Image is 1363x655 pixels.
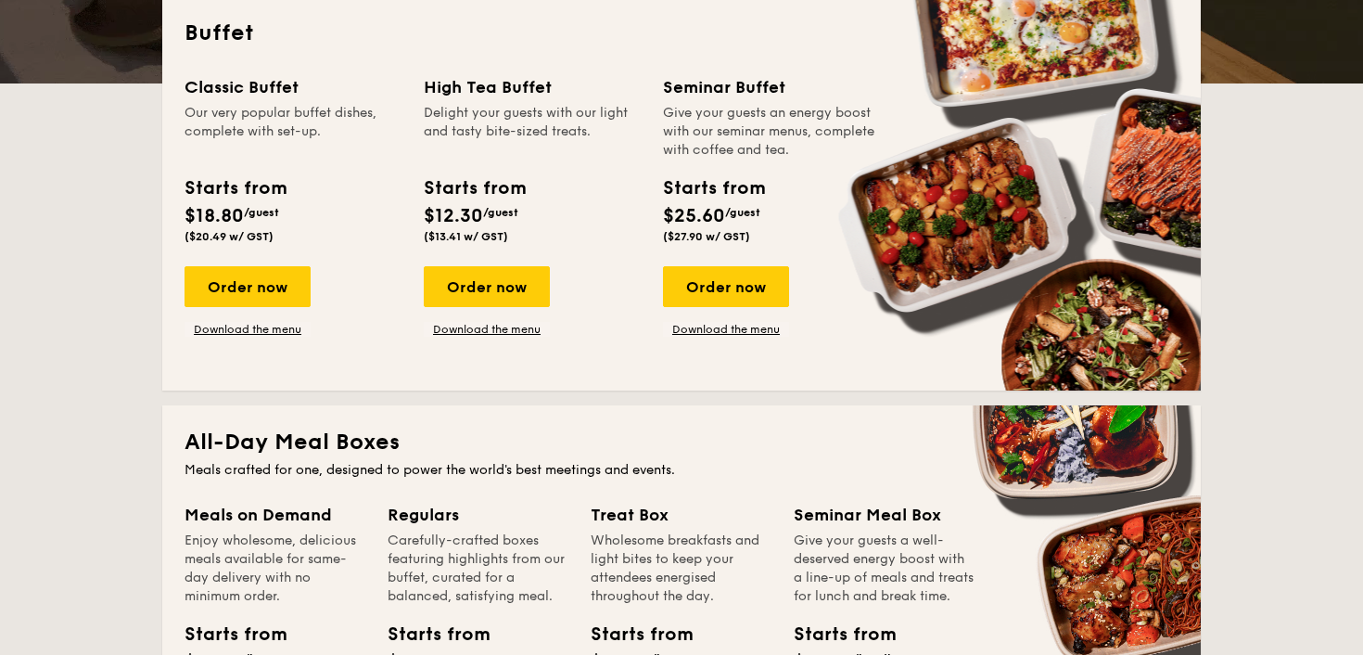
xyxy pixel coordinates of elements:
[483,206,518,219] span: /guest
[424,230,508,243] span: ($13.41 w/ GST)
[424,104,641,160] div: Delight your guests with our light and tasty bite-sized treats.
[663,104,880,160] div: Give your guests an energy boost with our seminar menus, complete with coffee and tea.
[794,502,974,528] div: Seminar Meal Box
[185,104,401,160] div: Our very popular buffet dishes, complete with set-up.
[663,174,764,202] div: Starts from
[185,174,286,202] div: Starts from
[388,532,568,606] div: Carefully-crafted boxes featuring highlights from our buffet, curated for a balanced, satisfying ...
[185,532,365,606] div: Enjoy wholesome, delicious meals available for same-day delivery with no minimum order.
[185,621,268,649] div: Starts from
[185,428,1178,457] h2: All-Day Meal Boxes
[185,19,1178,48] h2: Buffet
[663,266,789,307] div: Order now
[794,621,877,649] div: Starts from
[663,205,725,227] span: $25.60
[663,322,789,337] a: Download the menu
[424,174,525,202] div: Starts from
[591,532,771,606] div: Wholesome breakfasts and light bites to keep your attendees energised throughout the day.
[244,206,279,219] span: /guest
[185,461,1178,480] div: Meals crafted for one, designed to power the world's best meetings and events.
[725,206,760,219] span: /guest
[185,230,274,243] span: ($20.49 w/ GST)
[185,205,244,227] span: $18.80
[663,74,880,100] div: Seminar Buffet
[794,532,974,606] div: Give your guests a well-deserved energy boost with a line-up of meals and treats for lunch and br...
[388,621,471,649] div: Starts from
[424,322,550,337] a: Download the menu
[663,230,750,243] span: ($27.90 w/ GST)
[591,621,674,649] div: Starts from
[424,266,550,307] div: Order now
[185,322,311,337] a: Download the menu
[591,502,771,528] div: Treat Box
[185,74,401,100] div: Classic Buffet
[185,266,311,307] div: Order now
[424,205,483,227] span: $12.30
[424,74,641,100] div: High Tea Buffet
[388,502,568,528] div: Regulars
[185,502,365,528] div: Meals on Demand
